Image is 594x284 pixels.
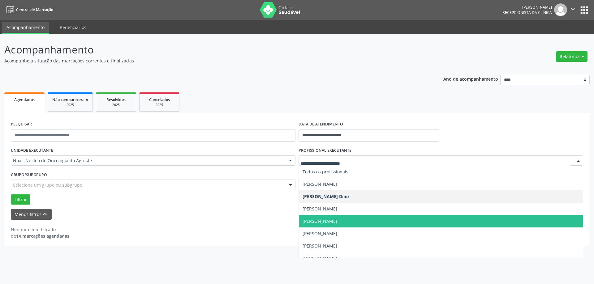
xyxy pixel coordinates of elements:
a: Central de Marcação [4,5,53,15]
div: 2025 [52,103,88,107]
div: 2025 [144,103,175,107]
span: Central de Marcação [16,7,53,12]
span: Selecione um grupo ou subgrupo [13,182,82,188]
span: Agendados [14,97,35,102]
span: [PERSON_NAME] Diniz [303,193,350,199]
label: PROFISSIONAL EXECUTANTE [299,146,351,155]
span: Não compareceram [52,97,88,102]
button: Relatórios [556,51,588,62]
p: Ano de acompanhamento [443,75,498,83]
span: [PERSON_NAME] [303,206,337,212]
img: img [554,3,567,16]
a: Beneficiários [55,22,91,33]
label: PESQUISAR [11,120,32,129]
span: [PERSON_NAME] [303,218,337,224]
label: DATA DE ATENDIMENTO [299,120,343,129]
button: apps [579,5,590,15]
i: keyboard_arrow_up [41,211,48,218]
span: [PERSON_NAME] [303,243,337,249]
div: de [11,233,69,239]
div: Nenhum item filtrado [11,226,69,233]
span: Todos os profissionais [303,169,348,175]
span: [PERSON_NAME] [303,181,337,187]
div: [PERSON_NAME] [502,5,552,10]
button: Filtrar [11,194,30,205]
label: Grupo/Subgrupo [11,170,47,180]
button: Menos filtroskeyboard_arrow_up [11,209,52,220]
div: 2025 [101,103,131,107]
a: Acompanhamento [2,22,49,34]
p: Acompanhamento [4,42,414,57]
span: Resolvidos [106,97,126,102]
span: Noa - Nucleo de Oncologia do Agreste [13,158,283,164]
p: Acompanhe a situação das marcações correntes e finalizadas [4,57,414,64]
i:  [570,6,576,12]
span: Cancelados [149,97,170,102]
button:  [567,3,579,16]
span: [PERSON_NAME] [303,231,337,236]
span: [PERSON_NAME] [303,255,337,261]
label: UNIDADE EXECUTANTE [11,146,53,155]
strong: 14 marcações agendadas [16,233,69,239]
span: Recepcionista da clínica [502,10,552,15]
